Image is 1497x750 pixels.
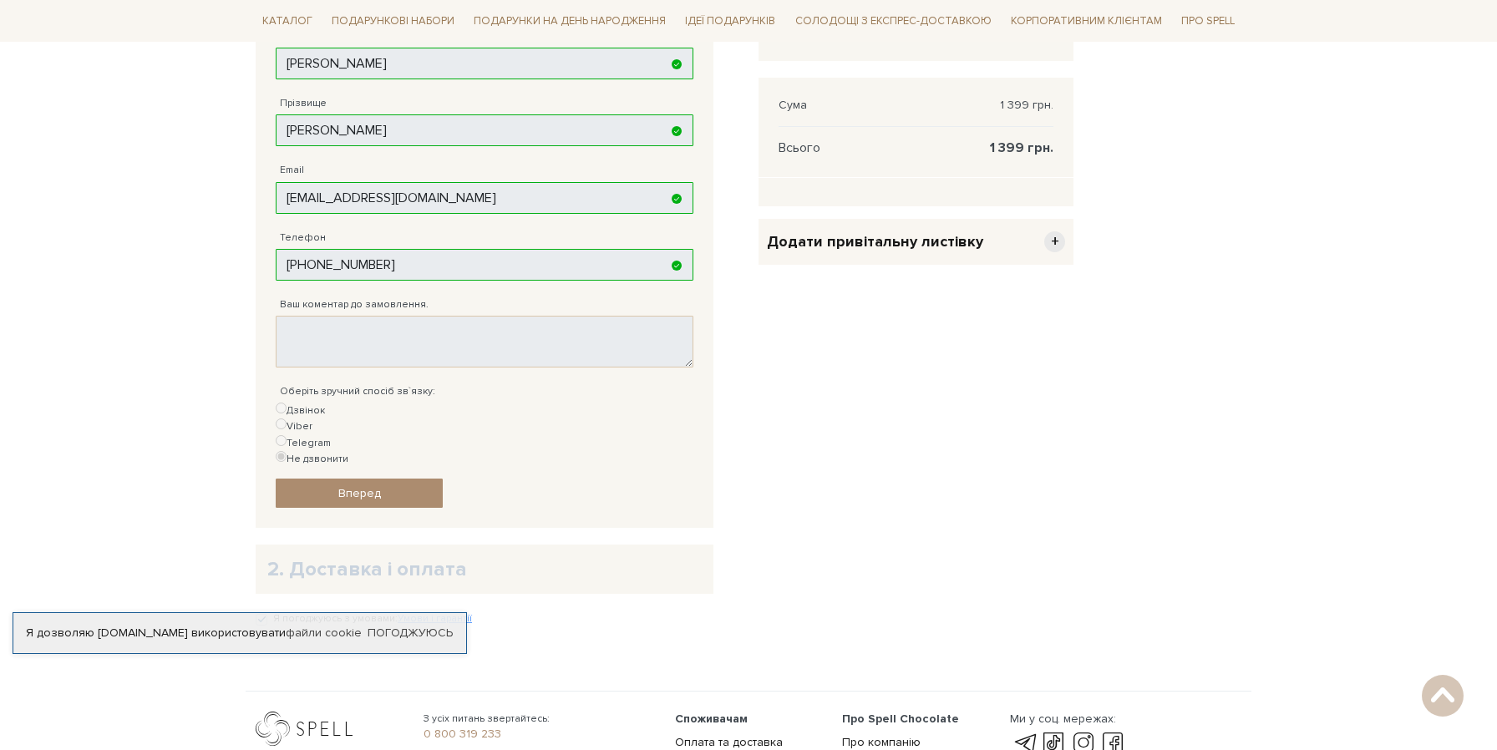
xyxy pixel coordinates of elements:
div: Ми у соц. мережах: [1010,712,1127,727]
label: Не дзвонити [276,451,348,467]
span: З усіх питань звертайтесь: [424,712,655,727]
a: Корпоративним клієнтам [1004,7,1169,35]
div: Я дозволяю [DOMAIN_NAME] використовувати [13,626,466,641]
h2: 2. Доставка і оплата [267,556,702,582]
a: Оплата та доставка [675,735,783,749]
span: Ідеї подарунків [678,8,782,34]
span: Про Spell [1175,8,1241,34]
input: Не дзвонити [276,451,287,462]
span: Споживачам [675,712,748,726]
a: Погоджуюсь [368,626,453,641]
span: Вперед [338,486,381,500]
a: 0 800 319 233 [424,727,655,742]
span: Про Spell Chocolate [842,712,959,726]
a: Про компанію [842,735,921,749]
span: Додати привітальну листівку [767,232,983,251]
a: файли cookie [286,626,362,640]
span: + [1044,231,1065,252]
